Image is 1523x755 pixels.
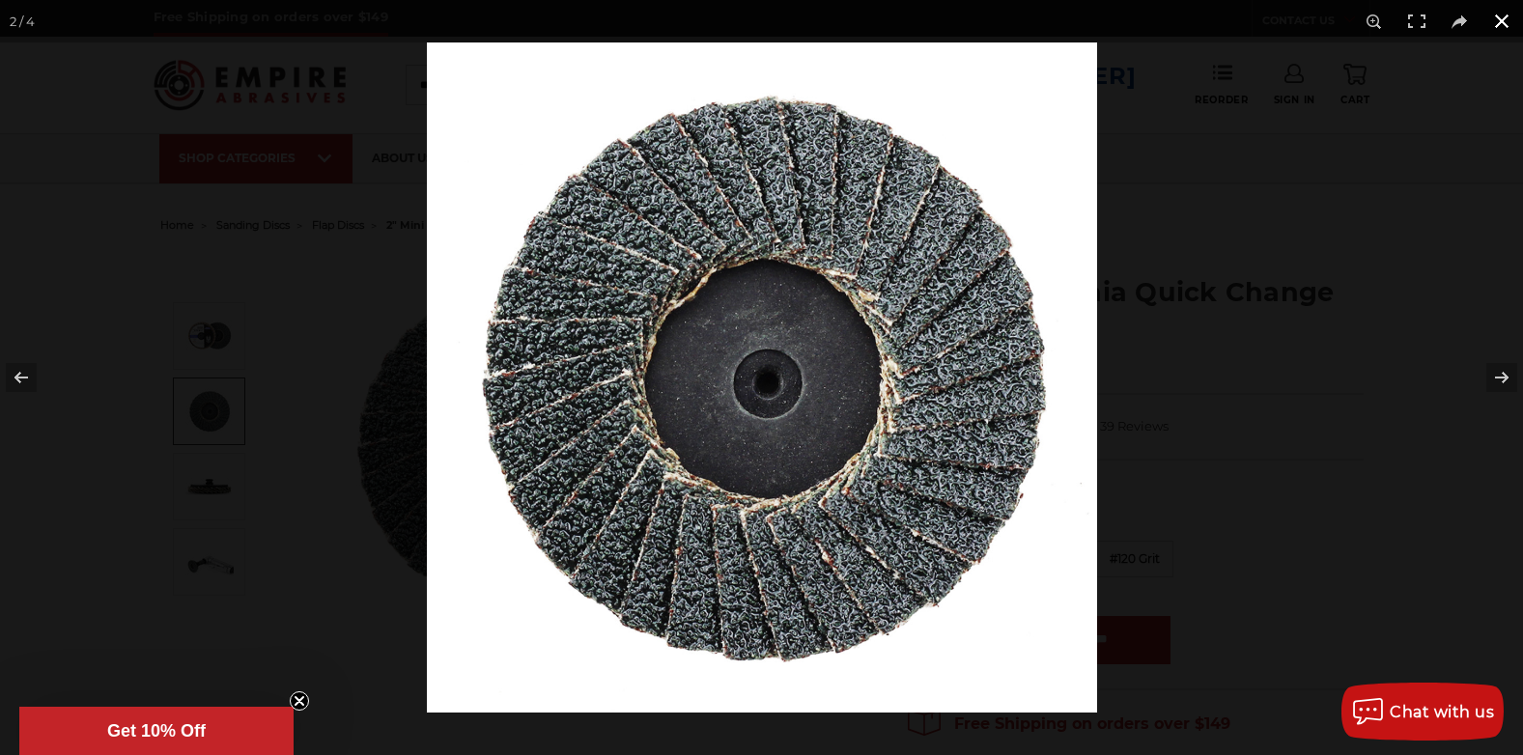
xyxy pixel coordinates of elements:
button: Next (arrow right) [1455,329,1523,426]
span: Get 10% Off [107,721,206,741]
span: Chat with us [1390,703,1494,721]
img: 2I55691__31505.1700595505.JPG [427,42,1097,713]
button: Chat with us [1341,683,1504,741]
div: Get 10% OffClose teaser [19,707,294,755]
button: Close teaser [290,691,309,711]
